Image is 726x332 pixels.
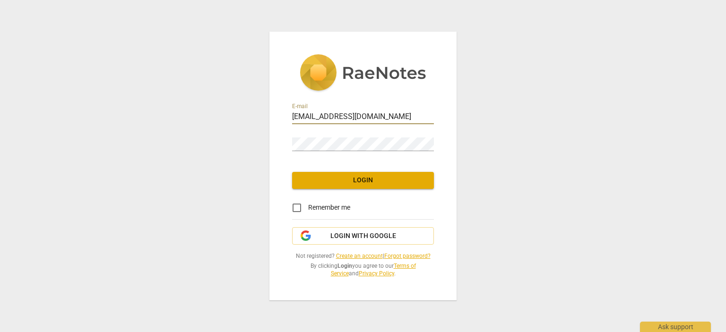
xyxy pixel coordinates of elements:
span: Not registered? | [292,252,434,260]
span: By clicking you agree to our and . [292,262,434,278]
a: Forgot password? [384,253,431,259]
label: E-mail [292,103,308,109]
span: Remember me [308,203,350,213]
span: Login [300,176,426,185]
span: Login with Google [330,231,396,241]
a: Privacy Policy [359,270,394,277]
a: Create an account [336,253,383,259]
button: Login [292,172,434,189]
b: Login [337,263,352,269]
button: Login with Google [292,227,434,245]
img: 5ac2273c67554f335776073100b6d88f.svg [300,54,426,93]
div: Ask support [640,322,711,332]
a: Terms of Service [331,263,416,277]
